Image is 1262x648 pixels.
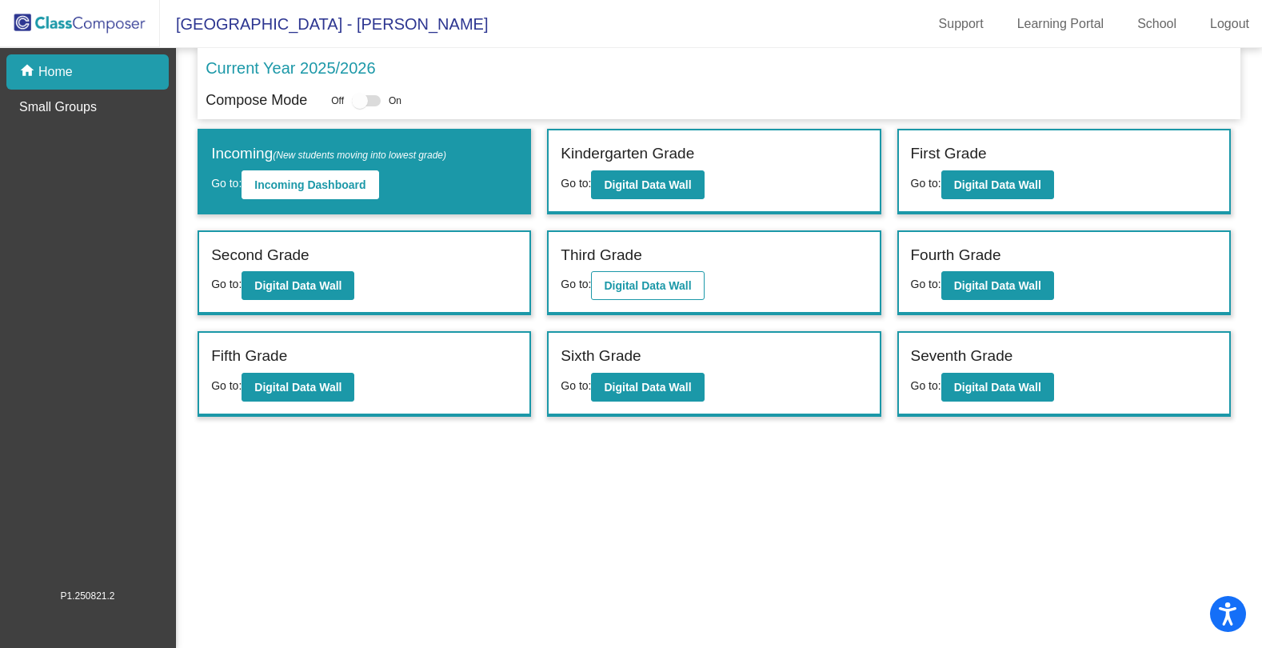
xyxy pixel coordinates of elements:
span: Go to: [211,379,242,392]
label: Third Grade [561,244,641,267]
span: Go to: [911,177,941,190]
p: Compose Mode [206,90,307,111]
b: Digital Data Wall [954,381,1041,394]
button: Digital Data Wall [941,373,1054,402]
label: Seventh Grade [911,345,1013,368]
label: Sixth Grade [561,345,641,368]
span: Go to: [561,278,591,290]
span: [GEOGRAPHIC_DATA] - [PERSON_NAME] [160,11,488,37]
label: Fourth Grade [911,244,1001,267]
span: (New students moving into lowest grade) [273,150,446,161]
span: Go to: [911,278,941,290]
label: Kindergarten Grade [561,142,694,166]
span: Go to: [211,177,242,190]
button: Digital Data Wall [242,271,354,300]
b: Incoming Dashboard [254,178,365,191]
label: Incoming [211,142,446,166]
p: Current Year 2025/2026 [206,56,375,80]
button: Digital Data Wall [591,373,704,402]
button: Incoming Dashboard [242,170,378,199]
button: Digital Data Wall [941,271,1054,300]
span: Off [331,94,344,108]
b: Digital Data Wall [254,279,341,292]
p: Home [38,62,73,82]
label: First Grade [911,142,987,166]
a: School [1124,11,1189,37]
a: Support [926,11,996,37]
p: Small Groups [19,98,97,117]
label: Second Grade [211,244,310,267]
b: Digital Data Wall [254,381,341,394]
span: Go to: [561,379,591,392]
label: Fifth Grade [211,345,287,368]
span: On [389,94,401,108]
b: Digital Data Wall [954,178,1041,191]
a: Learning Portal [1004,11,1117,37]
button: Digital Data Wall [941,170,1054,199]
b: Digital Data Wall [604,381,691,394]
button: Digital Data Wall [591,170,704,199]
button: Digital Data Wall [242,373,354,402]
mat-icon: home [19,62,38,82]
span: Go to: [561,177,591,190]
a: Logout [1197,11,1262,37]
span: Go to: [211,278,242,290]
b: Digital Data Wall [604,178,691,191]
button: Digital Data Wall [591,271,704,300]
b: Digital Data Wall [604,279,691,292]
span: Go to: [911,379,941,392]
b: Digital Data Wall [954,279,1041,292]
